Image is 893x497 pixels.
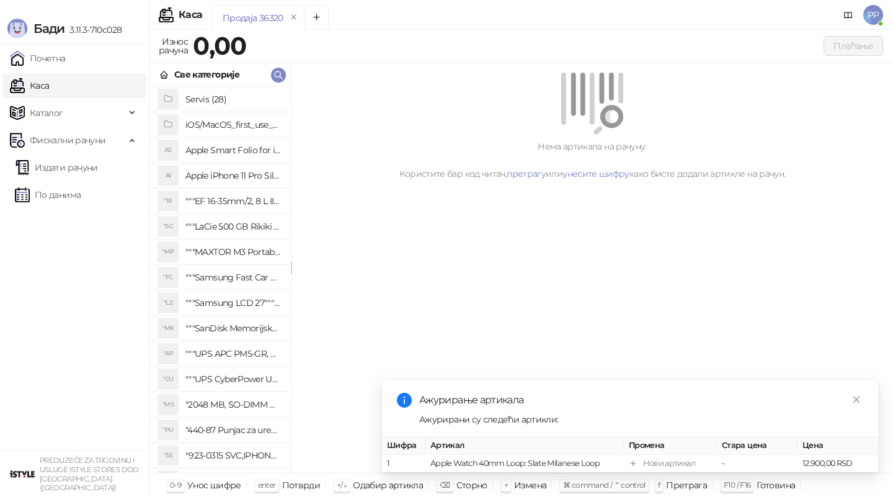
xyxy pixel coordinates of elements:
div: Готовина [757,477,795,493]
strong: 0,00 [193,30,246,61]
a: По данима [15,182,81,207]
th: Артикал [425,437,624,455]
div: AI [158,166,178,186]
div: "CU [158,369,178,389]
h4: """Samsung Fast Car Charge Adapter, brzi auto punja_, boja crna""" [185,267,281,287]
span: ⌘ command / ⌃ control [563,480,646,490]
div: Одабир артикла [353,477,423,493]
button: remove [286,12,302,23]
th: Стара цена [717,437,797,455]
a: унесите шифру [562,168,629,179]
div: Ажурирање артикала [419,393,863,408]
div: "MK [158,318,178,338]
h4: """UPS APC PM5-GR, Essential Surge Arrest,5 utic_nica""" [185,344,281,364]
h4: Servis (28) [185,89,281,109]
span: 3.11.3-710c028 [64,24,122,35]
span: + [504,480,508,490]
img: 64x64-companyLogo-77b92cf4-9946-4f36-9751-bf7bb5fd2c7d.png [10,462,35,486]
h4: """Samsung LCD 27"""" C27F390FHUXEN""" [185,293,281,313]
div: "5G [158,217,178,236]
button: Add tab [304,5,329,30]
h4: """UPS CyberPower UT650EG, 650VA/360W , line-int., s_uko, desktop""" [185,369,281,389]
div: Претрага [666,477,707,493]
div: "SD [158,471,178,491]
button: Плаћање [824,36,883,56]
a: Издати рачуни [15,155,98,180]
a: Каса [10,73,49,98]
img: Logo [7,19,27,38]
span: 0-9 [170,480,181,490]
small: PREDUZEĆE ZA TRGOVINU I USLUGE ISTYLE STORES DOO [GEOGRAPHIC_DATA] ([GEOGRAPHIC_DATA]) [40,456,139,492]
h4: "923-0448 SVC,IPHONE,TOURQUE DRIVER KIT .65KGF- CM Šrafciger " [185,471,281,491]
h4: Apple iPhone 11 Pro Silicone Case - Black [185,166,281,186]
div: "AP [158,344,178,364]
span: ⌫ [440,480,450,490]
span: F10 / F16 [724,480,750,490]
h4: "2048 MB, SO-DIMM DDRII, 667 MHz, Napajanje 1,8 0,1 V, Latencija CL5" [185,395,281,414]
div: "18 [158,191,178,211]
a: Close [850,393,863,406]
h4: """SanDisk Memorijska kartica 256GB microSDXC sa SD adapterom SDSQXA1-256G-GN6MA - Extreme PLUS, ... [185,318,281,338]
div: Нема артикала на рачуну. Користите бар код читач, или како бисте додали артикле на рачун. [306,140,878,181]
div: Измена [514,477,546,493]
td: 12.900,00 RSD [797,455,878,473]
span: Каталог [30,101,63,125]
h4: """MAXTOR M3 Portable 2TB 2.5"""" crni eksterni hard disk HX-M201TCB/GM""" [185,242,281,262]
td: - [717,455,797,473]
div: AS [158,140,178,160]
div: Нови артикал [643,457,695,470]
div: Износ рачуна [156,34,190,58]
span: Фискални рачуни [30,128,105,153]
div: Каса [179,10,202,20]
div: "L2 [158,293,178,313]
div: Унос шифре [187,477,241,493]
div: Ажурирани су следећи артикли: [419,413,863,426]
h4: "440-87 Punjac za uredjaje sa micro USB portom 4/1, Stand." [185,420,281,440]
a: претрагу [507,168,546,179]
span: f [658,480,660,490]
div: Потврди [282,477,321,493]
th: Шифра [382,437,425,455]
a: Документација [838,5,858,25]
span: info-circle [397,393,412,408]
td: Apple Watch 40mm Loop: Slate Milanese Loop [425,455,624,473]
div: grid [149,87,291,473]
h4: """EF 16-35mm/2, 8 L III USM""" [185,191,281,211]
span: ↑/↓ [337,480,347,490]
th: Промена [624,437,717,455]
div: "MS [158,395,178,414]
th: Цена [797,437,878,455]
td: 1 [382,455,425,473]
span: enter [258,480,276,490]
div: Продаја 36320 [223,11,283,25]
h4: Apple Smart Folio for iPad mini (A17 Pro) - Sage [185,140,281,160]
div: Све категорије [174,68,239,81]
a: Почетна [10,46,66,71]
span: close [852,395,861,404]
div: Сторно [456,477,487,493]
h4: "923-0315 SVC,IPHONE 5/5S BATTERY REMOVAL TRAY Držač za iPhone sa kojim se otvara display [185,446,281,465]
h4: """LaCie 500 GB Rikiki USB 3.0 / Ultra Compact & Resistant aluminum / USB 3.0 / 2.5""""""" [185,217,281,236]
span: PP [863,5,883,25]
div: "S5 [158,446,178,465]
div: "MP [158,242,178,262]
span: Бади [33,21,64,36]
h4: iOS/MacOS_first_use_assistance (4) [185,115,281,135]
div: "FC [158,267,178,287]
div: "PU [158,420,178,440]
